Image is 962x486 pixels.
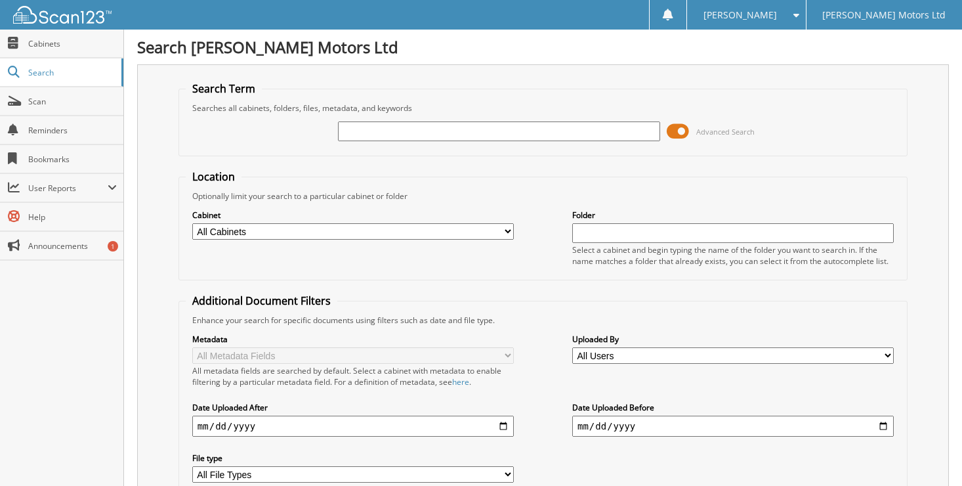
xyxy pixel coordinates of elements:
label: File type [192,453,514,464]
legend: Search Term [186,81,262,96]
input: start [192,416,514,437]
span: [PERSON_NAME] Motors Ltd [822,11,946,19]
div: Select a cabinet and begin typing the name of the folder you want to search in. If the name match... [572,244,894,267]
label: Uploaded By [572,334,894,345]
div: Optionally limit your search to a particular cabinet or folder [186,190,900,202]
span: User Reports [28,183,108,194]
span: Bookmarks [28,154,117,165]
label: Metadata [192,334,514,345]
img: scan123-logo-white.svg [13,6,112,24]
label: Date Uploaded After [192,402,514,413]
div: All metadata fields are searched by default. Select a cabinet with metadata to enable filtering b... [192,365,514,387]
label: Date Uploaded Before [572,402,894,413]
a: here [452,376,469,387]
span: Help [28,211,117,223]
div: 1 [108,241,118,252]
span: Advanced Search [696,127,755,137]
h1: Search [PERSON_NAME] Motors Ltd [137,36,949,58]
legend: Location [186,169,241,184]
div: Searches all cabinets, folders, files, metadata, and keywords [186,102,900,114]
label: Folder [572,210,894,221]
span: Announcements [28,240,117,252]
label: Cabinet [192,210,514,221]
input: end [572,416,894,437]
span: Scan [28,96,117,107]
span: [PERSON_NAME] [703,11,777,19]
span: Reminders [28,125,117,136]
span: Cabinets [28,38,117,49]
span: Search [28,67,115,78]
legend: Additional Document Filters [186,294,337,308]
div: Enhance your search for specific documents using filters such as date and file type. [186,315,900,326]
